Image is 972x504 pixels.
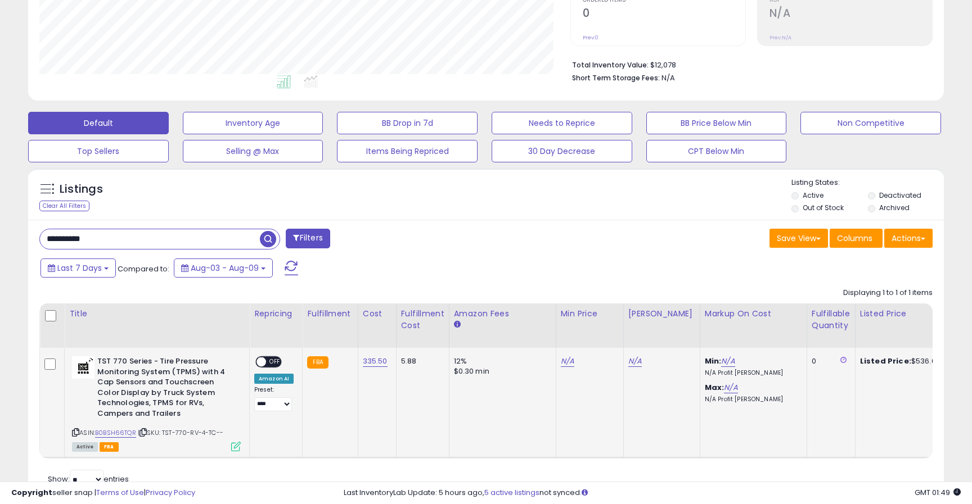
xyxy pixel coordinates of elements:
[860,308,957,320] div: Listed Price
[146,487,195,498] a: Privacy Policy
[484,487,539,498] a: 5 active listings
[48,474,129,484] span: Show: entries
[337,140,478,162] button: Items Being Repriced
[791,178,943,188] p: Listing States:
[72,442,98,452] span: All listings currently available for purchase on Amazon
[307,308,353,320] div: Fulfillment
[879,203,910,212] label: Archived
[11,488,195,498] div: seller snap | |
[28,140,169,162] button: Top Sellers
[830,229,883,248] button: Columns
[492,140,632,162] button: 30 Day Decrease
[492,112,632,134] button: Needs to Reprice
[843,288,933,298] div: Displaying 1 to 1 of 1 items
[96,487,144,498] a: Terms of Use
[118,264,169,274] span: Compared to:
[401,356,440,366] div: 5.88
[363,308,391,320] div: Cost
[803,190,823,200] label: Active
[769,229,828,248] button: Save View
[454,320,461,330] small: Amazon Fees.
[884,229,933,248] button: Actions
[39,201,89,211] div: Clear All Filters
[860,356,911,366] b: Listed Price:
[661,72,675,83] span: N/A
[860,356,953,366] div: $536.00
[183,112,323,134] button: Inventory Age
[646,140,787,162] button: CPT Below Min
[69,308,245,320] div: Title
[803,203,844,212] label: Out of Stock
[344,488,961,498] div: Last InventoryLab Update: 5 hours ago, not synced.
[812,308,850,332] div: Fulfillable Quantity
[138,428,223,437] span: | SKU: TST-770-RV-4-TC--
[812,356,847,366] div: 0
[800,112,941,134] button: Non Competitive
[646,112,787,134] button: BB Price Below Min
[572,57,924,71] li: $12,078
[72,356,94,379] img: 31RwmsVXavL._SL40_.jpg
[572,60,649,70] b: Total Inventory Value:
[254,308,298,320] div: Repricing
[705,369,798,377] p: N/A Profit [PERSON_NAME]
[583,34,598,41] small: Prev: 0
[57,262,102,274] span: Last 7 Days
[700,303,807,348] th: The percentage added to the cost of goods (COGS) that forms the calculator for Min & Max prices.
[363,356,388,367] a: 335.50
[454,356,547,366] div: 12%
[724,382,737,393] a: N/A
[95,428,136,438] a: B0BSH66TQR
[28,112,169,134] button: Default
[572,73,660,83] b: Short Term Storage Fees:
[721,356,735,367] a: N/A
[191,262,259,274] span: Aug-03 - Aug-09
[705,382,724,393] b: Max:
[337,112,478,134] button: BB Drop in 7d
[583,7,745,22] h2: 0
[401,308,444,332] div: Fulfillment Cost
[561,356,574,367] a: N/A
[11,487,52,498] strong: Copyright
[628,308,695,320] div: [PERSON_NAME]
[60,181,103,197] h5: Listings
[628,356,642,367] a: N/A
[254,374,294,384] div: Amazon AI
[72,356,241,450] div: ASIN:
[561,308,619,320] div: Min Price
[705,356,722,366] b: Min:
[286,229,330,248] button: Filters
[174,258,273,278] button: Aug-03 - Aug-09
[769,34,791,41] small: Prev: N/A
[915,487,961,498] span: 2025-08-17 01:49 GMT
[705,308,802,320] div: Markup on Cost
[454,366,547,376] div: $0.30 min
[769,7,932,22] h2: N/A
[307,356,328,369] small: FBA
[879,190,921,200] label: Deactivated
[97,356,234,421] b: TST 770 Series - Tire Pressure Monitoring System (TPMS) with 4 Cap Sensors and Touchscreen Color ...
[40,258,116,278] button: Last 7 Days
[705,396,798,403] p: N/A Profit [PERSON_NAME]
[254,386,294,411] div: Preset:
[183,140,323,162] button: Selling @ Max
[100,442,119,452] span: FBA
[454,308,551,320] div: Amazon Fees
[837,233,872,244] span: Columns
[266,357,284,367] span: OFF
